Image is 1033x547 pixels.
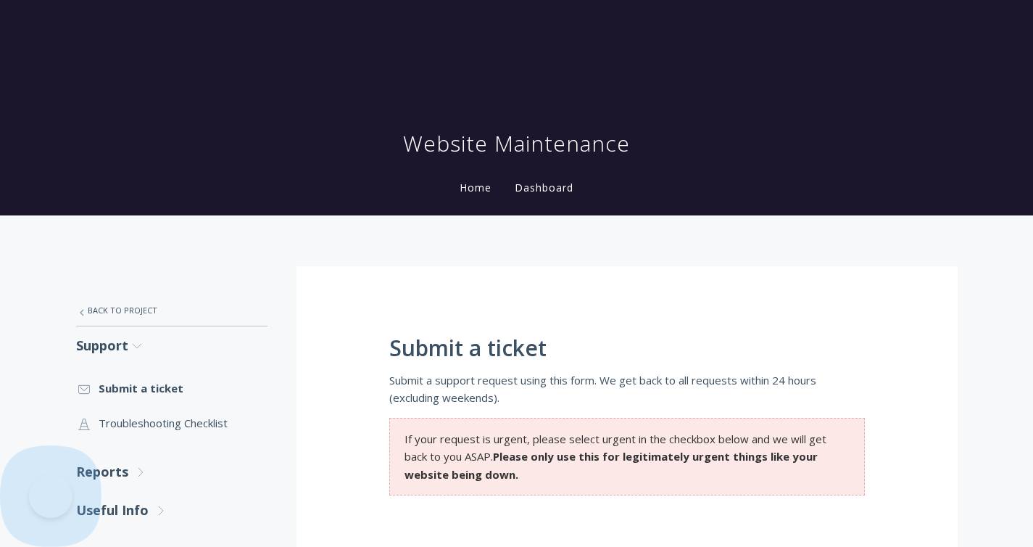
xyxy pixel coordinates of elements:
[76,491,267,530] a: Useful Info
[76,295,267,326] a: Back to Project
[76,453,267,491] a: Reports
[76,406,267,440] a: Troubleshooting Checklist
[405,449,818,481] strong: Please only use this for legitimately urgent things like your website being down.
[389,371,865,407] p: Submit a support request using this form. We get back to all requests within 24 hours (excluding ...
[512,181,576,194] a: Dashboard
[389,336,865,361] h1: Submit a ticket
[76,326,267,365] a: Support
[389,418,865,495] section: If your request is urgent, please select urgent in the checkbox below and we will get back to you...
[29,474,72,518] iframe: Toggle Customer Support
[457,181,494,194] a: Home
[403,129,630,158] h1: Website Maintenance
[76,371,267,406] a: Submit a ticket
